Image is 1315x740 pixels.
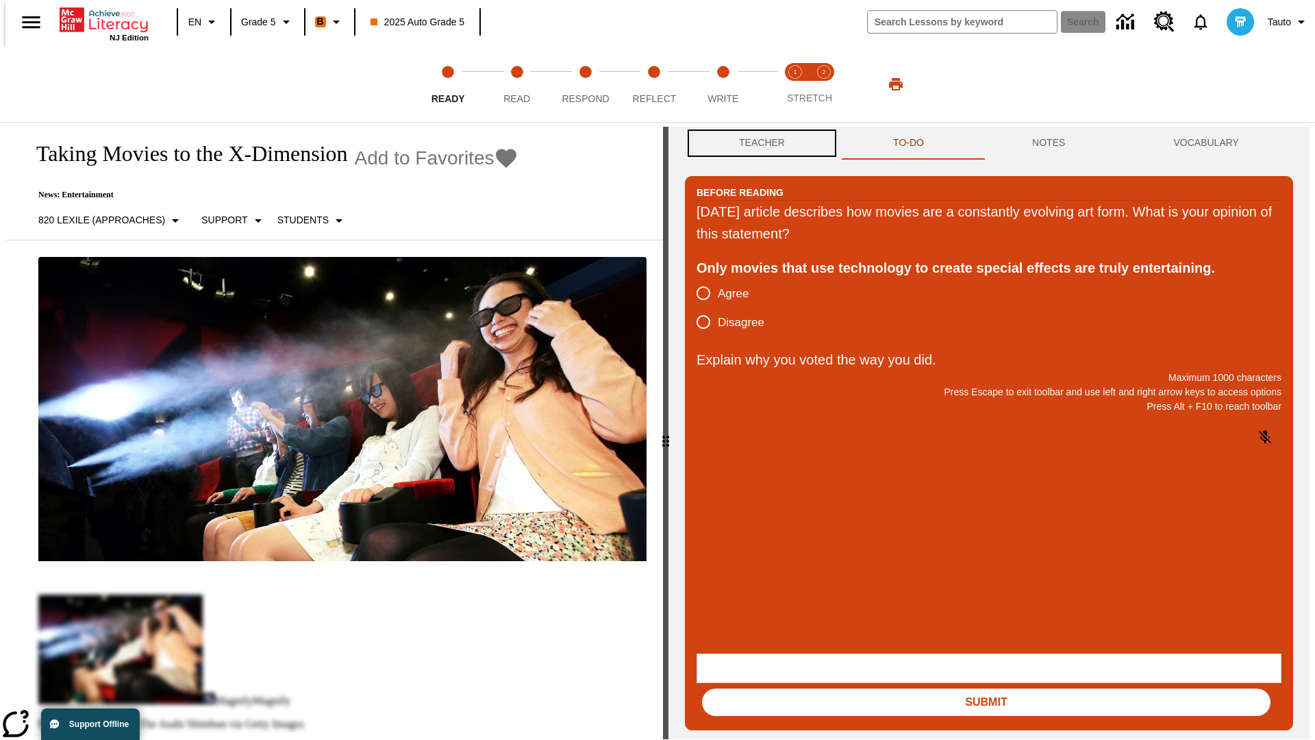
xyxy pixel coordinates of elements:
[60,5,149,42] div: Home
[277,213,329,227] p: Students
[1146,3,1183,40] a: Resource Center, Will open in new tab
[477,47,556,122] button: Read step 2 of 5
[1108,3,1146,41] a: Data Center
[702,689,1270,716] button: Submit
[201,213,247,227] p: Support
[5,11,200,23] body: Explain why you voted the way you did. Maximum 1000 characters Press Alt + F10 to reach toolbar P...
[22,190,518,200] p: News: Entertainment
[839,127,978,160] button: TO-DO
[317,13,324,30] span: B
[793,69,797,75] text: 1
[697,257,1281,279] div: Only movies that use technology to create special effects are truly entertaining.
[718,314,764,332] span: Disagree
[408,47,488,122] button: Ready step 1 of 5
[310,10,350,34] button: Boost Class color is orange. Change class color
[355,146,519,170] button: Add to Favorites - Taking Movies to the X-Dimension
[188,15,201,29] span: EN
[11,2,51,42] button: Open side menu
[822,69,825,75] text: 2
[787,92,832,103] span: STRETCH
[718,285,749,303] span: Agree
[69,719,129,729] span: Support Offline
[1268,15,1291,29] span: Tauto
[22,141,348,166] h1: Taking Movies to the X-Dimension
[685,127,839,160] button: Teacher
[1262,10,1315,34] button: Profile/Settings
[697,349,1281,371] p: Explain why you voted the way you did.
[110,34,149,42] span: NJ Edition
[707,93,738,104] span: Write
[668,127,1310,739] div: activity
[236,10,300,34] button: Grade: Grade 5, Select a grade
[1227,8,1254,36] img: avatar image
[697,185,784,200] h2: Before Reading
[1183,4,1218,40] a: Notifications
[868,11,1057,33] input: search field
[775,47,815,122] button: Stretch Read step 1 of 2
[697,279,775,336] div: poll
[33,208,189,233] button: Select Lexile, 820 Lexile (Approaches)
[697,399,1281,414] p: Press Alt + F10 to reach toolbar
[241,15,276,29] span: Grade 5
[38,213,165,227] p: 820 Lexile (Approaches)
[1119,127,1293,160] button: VOCABULARY
[562,93,609,104] span: Respond
[633,93,677,104] span: Reflect
[41,708,140,740] button: Support Offline
[38,257,647,561] img: Panel in front of the seats sprays water mist to the happy audience at a 4DX-equipped theater.
[182,10,226,34] button: Language: EN, Select a language
[1218,4,1262,40] button: Select a new avatar
[431,93,465,104] span: Ready
[355,147,494,169] span: Add to Favorites
[614,47,694,122] button: Reflect step 4 of 5
[978,127,1119,160] button: NOTES
[684,47,763,122] button: Write step 5 of 5
[546,47,625,122] button: Respond step 3 of 5
[1249,421,1281,454] button: Click to activate and allow voice recognition
[272,208,353,233] button: Select Student
[5,127,663,732] div: reading
[196,208,271,233] button: Scaffolds, Support
[371,15,465,29] span: 2025 Auto Grade 5
[685,127,1293,160] div: Instructional Panel Tabs
[874,72,918,97] button: Print
[663,127,668,739] div: Press Enter or Spacebar and then press right and left arrow keys to move the slider
[697,371,1281,385] p: Maximum 1000 characters
[804,47,844,122] button: Stretch Respond step 2 of 2
[503,93,530,104] span: Read
[697,201,1281,245] div: [DATE] article describes how movies are a constantly evolving art form. What is your opinion of t...
[697,385,1281,399] p: Press Escape to exit toolbar and use left and right arrow keys to access options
